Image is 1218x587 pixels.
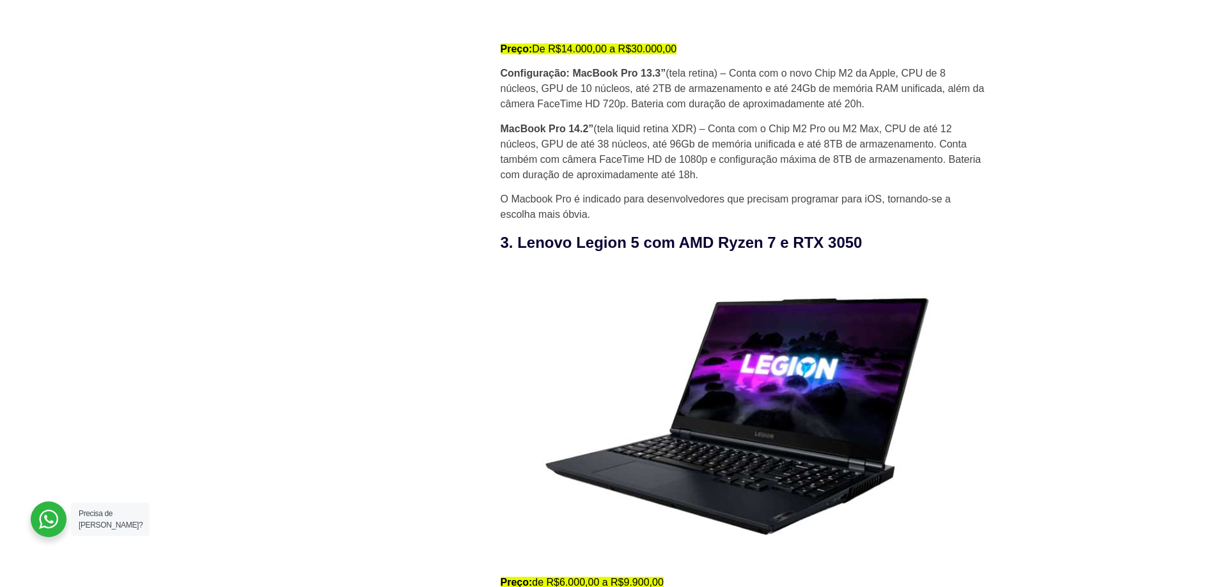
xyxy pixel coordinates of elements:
[501,231,987,254] h3: 3. Lenovo Legion 5 com AMD Ryzen 7 e RTX 3050
[501,121,987,183] p: (tela liquid retina XDR) – Conta com o Chip M2 Pro ou M2 Max, CPU de até 12 núcleos, GPU de até 3...
[501,66,987,112] p: (tela retina) – Conta com o novo Chip M2 da Apple, CPU de 8 núcleos, GPU de 10 núcleos, até 2TB d...
[79,509,143,530] span: Precisa de [PERSON_NAME]?
[501,192,987,222] p: O Macbook Pro é indicado para desenvolvedores que precisam programar para iOS, tornando-se a esco...
[501,68,666,79] strong: Configuração: MacBook Pro 13.3”
[988,423,1218,587] div: Widget de chat
[501,43,677,54] mark: De R$14.000,00 a R$30.000,00
[501,123,594,134] strong: MacBook Pro 14.2”
[501,43,533,54] strong: Preço:
[988,423,1218,587] iframe: Chat Widget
